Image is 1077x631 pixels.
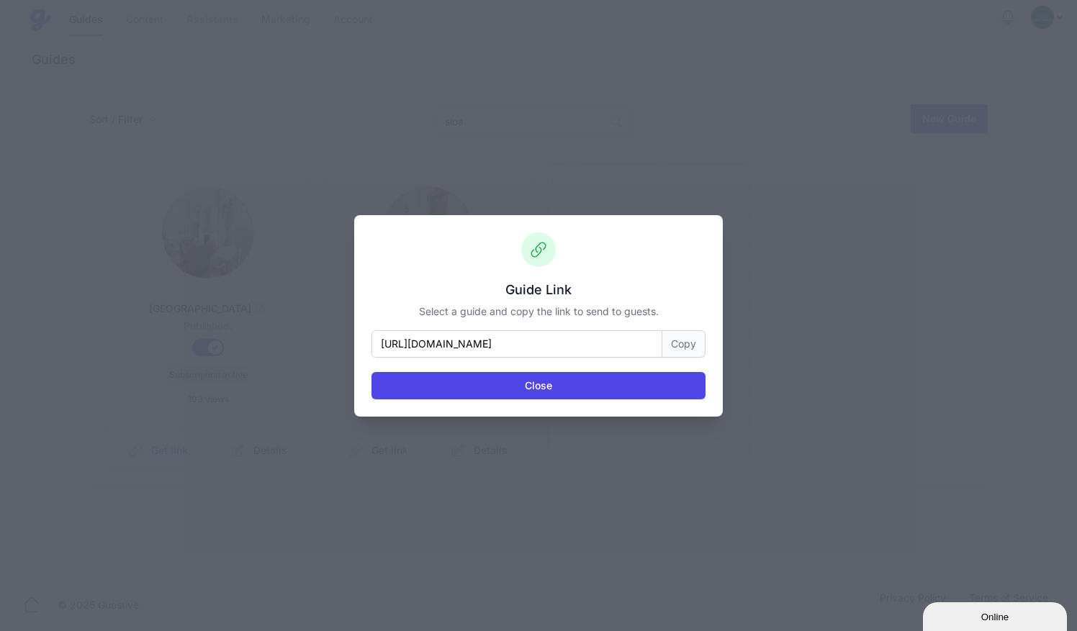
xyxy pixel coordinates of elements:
[662,330,706,358] button: Copy
[371,372,706,399] button: Close
[923,599,1070,631] iframe: chat widget
[371,304,706,319] p: Select a guide and copy the link to send to guests.
[371,281,706,299] h3: Guide Link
